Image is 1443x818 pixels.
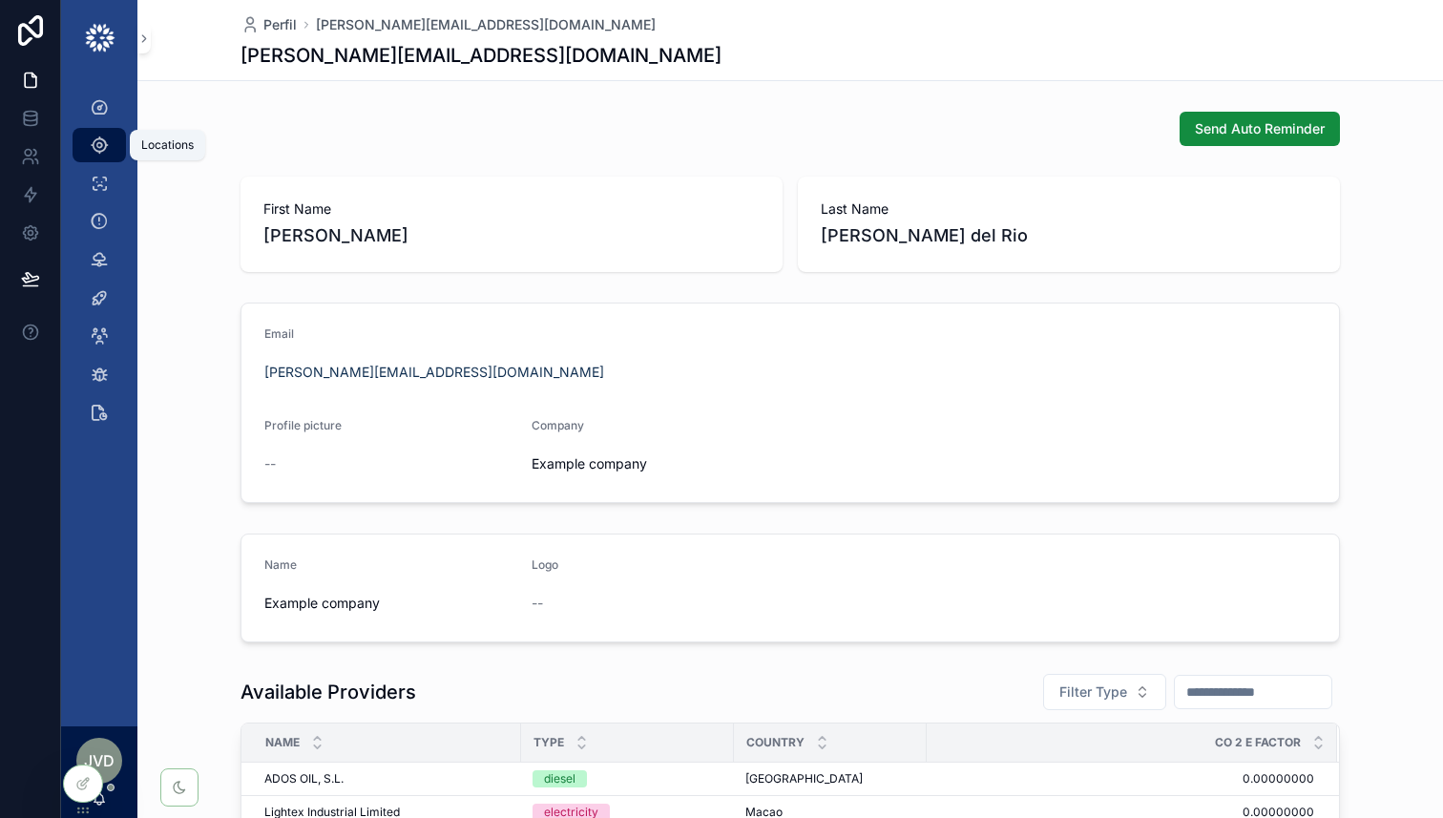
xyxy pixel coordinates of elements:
span: Logo [532,557,558,572]
span: -- [264,454,276,473]
span: Name [265,735,300,750]
span: 0.00000000 [928,771,1314,787]
img: App logo [84,23,115,53]
span: Filter Type [1059,682,1127,702]
span: Type [533,735,564,750]
button: Select Button [1043,674,1166,710]
span: [PERSON_NAME] [263,222,760,249]
span: Email [264,326,294,341]
span: -- [532,594,543,613]
span: Perfil [263,15,297,34]
span: JVd [84,749,115,772]
span: Example company [264,594,516,613]
span: Send Auto Reminder [1195,119,1325,138]
span: Last Name [821,199,1317,219]
h1: [PERSON_NAME][EMAIL_ADDRESS][DOMAIN_NAME] [240,42,721,69]
span: Co 2 E Factor [1215,735,1301,750]
a: Perfil [240,15,297,34]
span: Profile picture [264,418,342,432]
span: [PERSON_NAME] del Rio [821,222,1317,249]
button: Send Auto Reminder [1180,112,1340,146]
div: scrollable content [61,76,137,454]
div: Locations [141,137,194,153]
h1: Available Providers [240,679,416,705]
div: diesel [544,770,575,787]
span: [GEOGRAPHIC_DATA] [745,771,863,787]
span: Company [532,418,584,432]
a: [PERSON_NAME][EMAIL_ADDRESS][DOMAIN_NAME] [264,363,604,382]
span: ADOS OIL, S.L. [264,771,344,787]
span: First Name [263,199,760,219]
a: [PERSON_NAME][EMAIL_ADDRESS][DOMAIN_NAME] [316,15,656,34]
span: Name [264,557,297,572]
span: Example company [532,454,647,473]
span: Country [746,735,805,750]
